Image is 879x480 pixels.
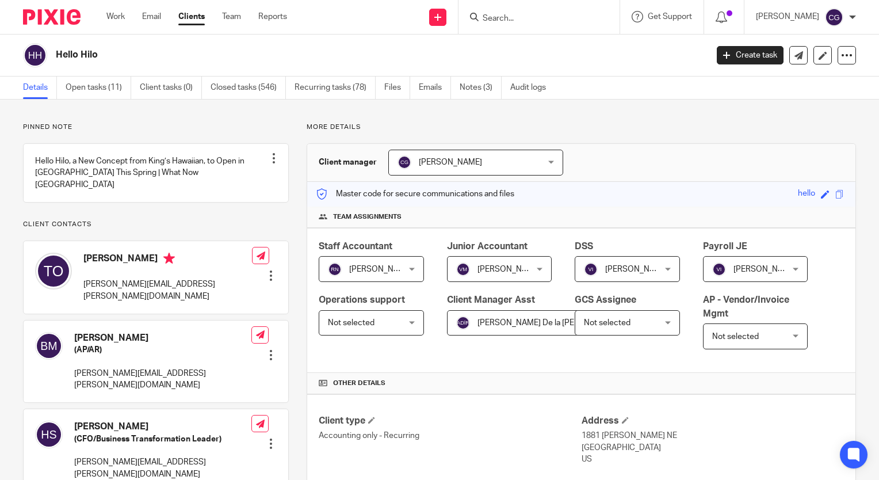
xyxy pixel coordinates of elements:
h5: (AP/AR) [74,344,251,356]
a: Create task [717,46,784,64]
span: Team assignments [333,212,402,222]
a: Reports [258,11,287,22]
img: svg%3E [584,262,598,276]
p: Pinned note [23,123,289,132]
h4: [PERSON_NAME] [74,332,251,344]
a: Details [23,77,57,99]
a: Audit logs [510,77,555,99]
span: [PERSON_NAME] De la [PERSON_NAME] [477,319,625,327]
h4: [PERSON_NAME] [83,253,252,267]
a: Clients [178,11,205,22]
input: Search [481,14,585,24]
span: Client Manager Asst [447,295,535,304]
img: svg%3E [35,421,63,448]
span: GCS Assignee [575,295,636,304]
img: svg%3E [23,43,47,67]
img: svg%3E [456,316,470,330]
h4: [PERSON_NAME] [74,421,251,433]
span: [PERSON_NAME] [605,265,668,273]
span: Get Support [648,13,692,21]
span: Not selected [712,333,759,341]
span: [PERSON_NAME] [419,158,482,166]
a: Notes (3) [460,77,502,99]
span: Junior Accountant [447,242,528,251]
img: svg%3E [825,8,843,26]
img: svg%3E [328,262,342,276]
p: [PERSON_NAME] [756,11,819,22]
p: [PERSON_NAME][EMAIL_ADDRESS][PERSON_NAME][DOMAIN_NAME] [83,279,252,302]
span: Not selected [328,319,374,327]
a: Client tasks (0) [140,77,202,99]
img: Pixie [23,9,81,25]
img: svg%3E [456,262,470,276]
p: 1881 [PERSON_NAME] NE [582,430,844,441]
span: Staff Accountant [319,242,392,251]
img: svg%3E [35,332,63,360]
a: Team [222,11,241,22]
p: Client contacts [23,220,289,229]
span: [PERSON_NAME] [477,265,541,273]
a: Recurring tasks (78) [295,77,376,99]
p: [PERSON_NAME][EMAIL_ADDRESS][PERSON_NAME][DOMAIN_NAME] [74,456,251,480]
p: Master code for secure communications and files [316,188,514,200]
a: Email [142,11,161,22]
span: [PERSON_NAME] [349,265,412,273]
span: AP - Vendor/Invoice Mgmt [703,295,789,318]
span: [PERSON_NAME] [733,265,797,273]
span: Other details [333,379,385,388]
p: [GEOGRAPHIC_DATA] [582,442,844,454]
i: Primary [163,253,175,264]
span: Not selected [584,319,630,327]
p: [PERSON_NAME][EMAIL_ADDRESS][PERSON_NAME][DOMAIN_NAME] [74,368,251,391]
div: hello [798,188,815,201]
h3: Client manager [319,157,377,168]
span: DSS [575,242,593,251]
p: Accounting only - Recurring [319,430,581,441]
h2: Hello Hilo [56,49,571,61]
a: Files [384,77,410,99]
h4: Address [582,415,844,427]
h5: (CFO/Business Transformation Leader) [74,433,251,445]
img: svg%3E [35,253,72,289]
p: US [582,454,844,465]
span: Payroll JE [703,242,747,251]
img: svg%3E [398,155,411,169]
a: Work [106,11,125,22]
h4: Client type [319,415,581,427]
a: Closed tasks (546) [211,77,286,99]
p: More details [307,123,856,132]
a: Open tasks (11) [66,77,131,99]
img: svg%3E [712,262,726,276]
span: Operations support [319,295,405,304]
a: Emails [419,77,451,99]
